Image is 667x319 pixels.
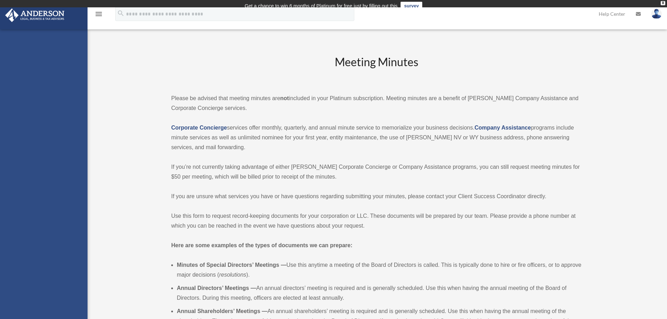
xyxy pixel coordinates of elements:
[177,262,286,268] b: Minutes of Special Directors’ Meetings —
[661,1,665,5] div: close
[3,8,67,22] img: Anderson Advisors Platinum Portal
[177,260,582,280] li: Use this anytime a meeting of the Board of Directors is called. This is typically done to hire or...
[171,93,582,113] p: Please be advised that meeting minutes are included in your Platinum subscription. Meeting minute...
[171,211,582,231] p: Use this form to request record-keeping documents for your corporation or LLC. These documents wi...
[117,9,125,17] i: search
[171,162,582,182] p: If you’re not currently taking advantage of either [PERSON_NAME] Corporate Concierge or Company A...
[177,285,256,291] b: Annual Directors’ Meetings —
[474,125,531,131] a: Company Assistance
[171,125,227,131] a: Corporate Concierge
[177,308,268,314] b: Annual Shareholders’ Meetings —
[177,283,582,303] li: An annual directors’ meeting is required and is generally scheduled. Use this when having the ann...
[219,272,246,278] em: resolutions
[651,9,662,19] img: User Pic
[95,12,103,18] a: menu
[280,95,289,101] strong: not
[95,10,103,18] i: menu
[171,54,582,83] h2: Meeting Minutes
[171,192,582,201] p: If you are unsure what services you have or have questions regarding submitting your minutes, ple...
[171,123,582,152] p: services offer monthly, quarterly, and annual minute service to memorialize your business decisio...
[171,242,353,248] strong: Here are some examples of the types of documents we can prepare:
[245,2,398,10] div: Get a chance to win 6 months of Platinum for free just by filling out this
[401,2,422,10] a: survey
